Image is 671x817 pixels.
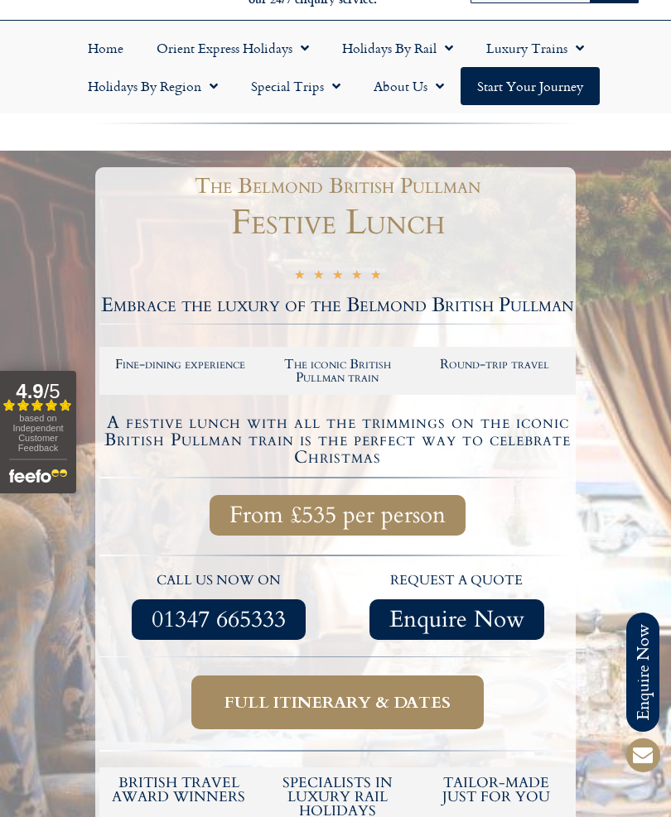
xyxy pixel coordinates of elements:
[234,67,357,105] a: Special Trips
[140,29,326,67] a: Orient Express Holidays
[99,296,576,315] h2: Embrace the luxury of the Belmond British Pullman
[470,29,601,67] a: Luxury Trains
[102,414,573,466] h4: A festive lunch with all the trimmings on the iconic British Pullman train is the perfect way to ...
[370,269,381,285] i: ★
[294,267,381,285] div: 5/5
[294,269,305,285] i: ★
[224,692,451,713] span: Full itinerary & dates
[8,29,663,105] nav: Menu
[332,269,343,285] i: ★
[210,495,466,536] a: From £535 per person
[313,269,324,285] i: ★
[425,776,567,804] h5: tailor-made just for you
[326,29,470,67] a: Holidays by Rail
[351,269,362,285] i: ★
[357,67,461,105] a: About Us
[191,675,484,729] a: Full itinerary & dates
[71,29,140,67] a: Home
[71,67,234,105] a: Holidays by Region
[369,599,544,640] a: Enquire Now
[99,205,576,240] h1: Festive Lunch
[110,358,251,371] h2: Fine-dining experience
[424,358,565,371] h2: Round-trip travel
[389,609,524,630] span: Enquire Now
[132,599,306,640] a: 01347 665333
[461,67,600,105] a: Start your Journey
[108,570,330,592] p: call us now on
[346,570,568,592] p: request a quote
[108,776,250,804] h5: British Travel Award winners
[152,609,286,630] span: 01347 665333
[268,358,408,384] h2: The iconic British Pullman train
[229,505,446,526] span: From £535 per person
[108,175,567,197] h1: The Belmond British Pullman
